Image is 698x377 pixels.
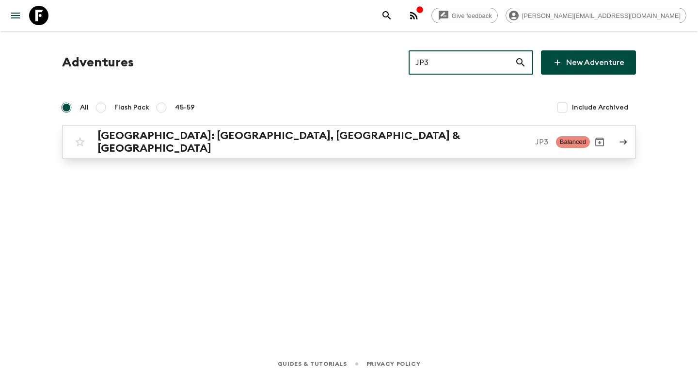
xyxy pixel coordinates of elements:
span: Give feedback [446,12,497,19]
span: Include Archived [572,103,628,112]
div: [PERSON_NAME][EMAIL_ADDRESS][DOMAIN_NAME] [506,8,686,23]
span: Flash Pack [114,103,149,112]
button: Archive [590,132,609,152]
a: [GEOGRAPHIC_DATA]: [GEOGRAPHIC_DATA], [GEOGRAPHIC_DATA] & [GEOGRAPHIC_DATA]JP3BalancedArchive [62,125,636,159]
a: Privacy Policy [366,359,420,369]
a: Guides & Tutorials [278,359,347,369]
h2: [GEOGRAPHIC_DATA]: [GEOGRAPHIC_DATA], [GEOGRAPHIC_DATA] & [GEOGRAPHIC_DATA] [97,129,527,155]
span: All [80,103,89,112]
span: [PERSON_NAME][EMAIL_ADDRESS][DOMAIN_NAME] [517,12,686,19]
a: Give feedback [431,8,498,23]
input: e.g. AR1, Argentina [409,49,515,76]
button: search adventures [377,6,397,25]
button: menu [6,6,25,25]
span: 45-59 [175,103,195,112]
p: JP3 [535,136,548,148]
span: Balanced [556,136,590,148]
a: New Adventure [541,50,636,75]
h1: Adventures [62,53,134,72]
